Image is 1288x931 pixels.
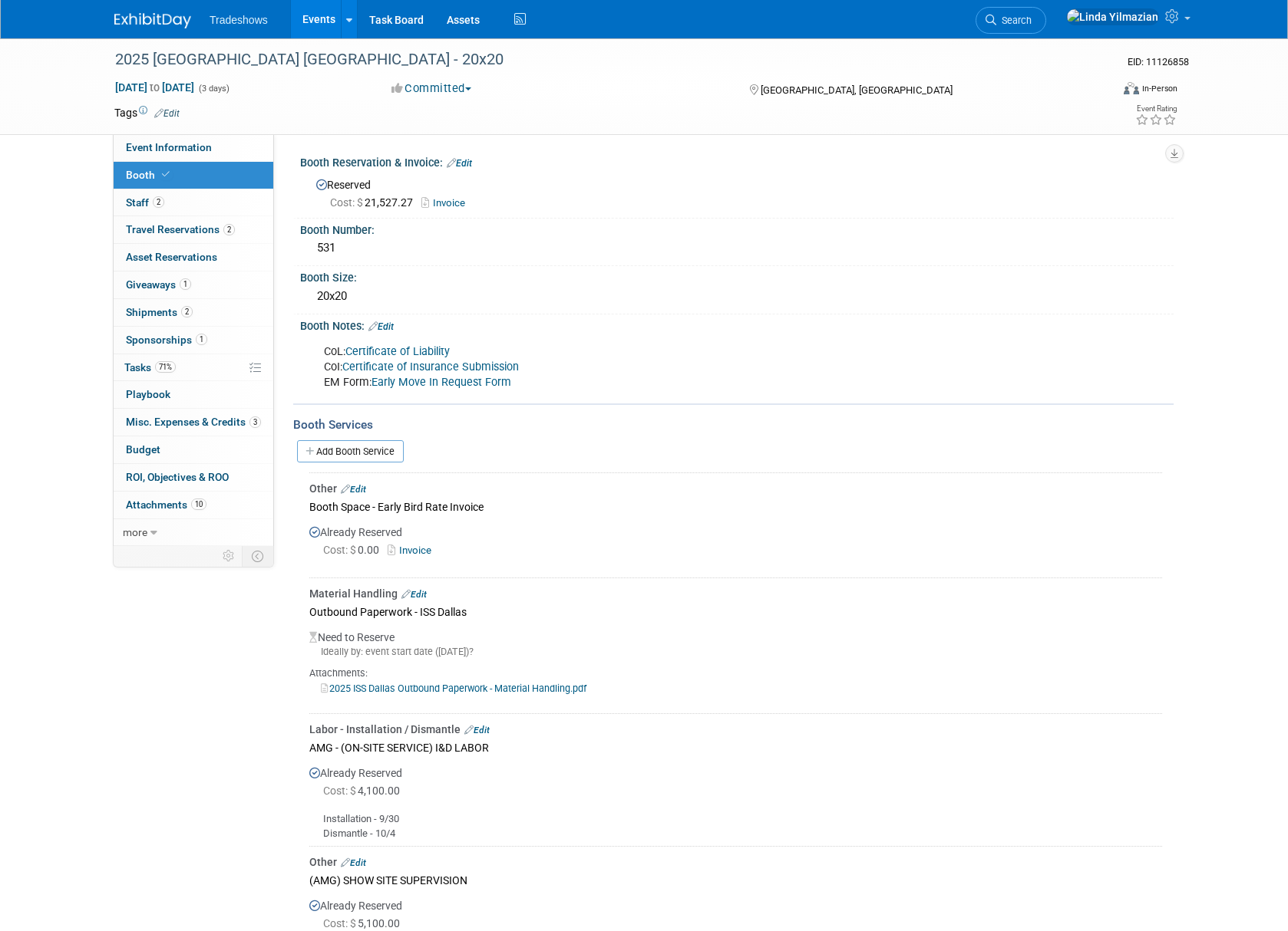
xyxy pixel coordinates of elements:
[309,622,1162,708] div: Need to Reserve
[1141,83,1177,94] div: In-Person
[309,800,1162,841] div: Installation - 9/30 Dismantle - 10/4
[421,197,473,209] a: Invoice
[309,645,1162,659] div: Ideally by: event start date ([DATE])?
[153,196,164,208] span: 2
[372,376,511,389] a: Early Move In Request Form
[309,666,1162,680] div: Attachments:
[330,196,365,209] span: Cost: $
[126,196,164,209] span: Staff
[154,108,180,119] a: Edit
[126,141,212,153] span: Event Information
[114,81,195,94] span: [DATE] [DATE]
[976,7,1046,34] a: Search
[114,436,273,463] a: Budget
[309,481,1162,496] div: Other
[114,464,273,491] a: ROI, Objectives & ROO
[114,327,273,354] a: Sponsorships1
[123,526,147,538] span: more
[210,14,268,26] span: Tradeshows
[1128,56,1189,67] span: Event ID: 11126858
[341,484,366,495] a: Edit
[996,15,1032,26] span: Search
[114,271,273,298] a: Giveaways1
[312,173,1162,211] div: Reserved
[309,758,1162,841] div: Already Reserved
[126,388,170,400] span: Playbook
[313,337,1005,398] div: CoL: CoI: EM Form:
[1066,8,1159,25] img: Linda Yilmazian
[323,544,385,556] span: 0.00
[368,321,394,332] a: Edit
[243,546,274,566] td: Toggle Event Tabs
[386,81,477,97] button: Committed
[155,361,176,373] span: 71%
[321,683,586,694] a: 2025 ISS Dallas Outbound Paperwork - Material Handling.pdf
[114,381,273,408] a: Playbook
[114,492,273,518] a: Attachments10
[309,586,1162,601] div: Material Handling
[293,416,1174,433] div: Booth Services
[323,917,406,929] span: 5,100.00
[401,589,427,600] a: Edit
[114,354,273,381] a: Tasks71%
[312,236,1162,260] div: 531
[162,170,170,179] i: Booth reservation complete
[312,285,1162,308] div: 20x20
[1124,82,1139,94] img: Format-Inperson.png
[1019,80,1177,103] div: Event Format
[249,416,261,428] span: 3
[323,785,406,797] span: 4,100.00
[300,266,1174,285] div: Booth Size:
[309,496,1162,517] div: Booth Space - Early Bird Rate Invoice
[114,299,273,326] a: Shipments2
[342,360,519,373] a: Certificate of Insurance Submission
[114,105,180,120] td: Tags
[181,306,193,317] span: 2
[330,196,419,209] span: 21,527.27
[147,81,162,94] span: to
[300,151,1174,171] div: Booth Reservation & Invoice:
[297,440,404,462] a: Add Booth Service
[114,519,273,546] a: more
[300,219,1174,238] div: Booth Number:
[309,870,1162,890] div: (AMG) SHOW SITE SUPERVISION
[126,251,217,263] span: Asset Reservations
[300,314,1174,334] div: Booth Notes:
[126,278,191,291] span: Giveaways
[1135,105,1177,113] div: Event Rating
[309,517,1162,572] div: Already Reserved
[126,169,173,181] span: Booth
[126,334,207,346] span: Sponsorships
[126,498,206,511] span: Attachments
[114,409,273,436] a: Misc. Expenses & Credits3
[464,725,490,735] a: Edit
[309,737,1162,758] div: AMG - (ON-SITE SERVICE) I&D LABOR
[761,84,953,96] span: [GEOGRAPHIC_DATA], [GEOGRAPHIC_DATA]
[126,306,193,318] span: Shipments
[345,345,450,358] a: Certificate of Liability
[126,223,235,235] span: Travel Reservations
[114,216,273,243] a: Travel Reservations2
[126,471,229,483] span: ROI, Objectives & ROO
[341,857,366,868] a: Edit
[447,158,472,169] a: Edit
[126,416,261,428] span: Misc. Expenses & Credits
[110,46,1087,74] div: 2025 [GEOGRAPHIC_DATA] [GEOGRAPHIC_DATA] - 20x20
[216,546,243,566] td: Personalize Event Tab Strip
[323,917,358,929] span: Cost: $
[114,13,191,28] img: ExhibitDay
[126,443,160,456] span: Budget
[124,361,176,373] span: Tasks
[323,544,358,556] span: Cost: $
[223,224,235,235] span: 2
[309,722,1162,737] div: Labor - Installation / Dismantle
[114,134,273,161] a: Event Information
[114,162,273,189] a: Booth
[309,601,1162,622] div: Outbound Paperwork - ISS Dallas
[196,334,207,345] span: 1
[309,854,1162,870] div: Other
[180,278,191,290] span: 1
[114,244,273,271] a: Asset Reservations
[323,785,358,797] span: Cost: $
[191,498,206,510] span: 10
